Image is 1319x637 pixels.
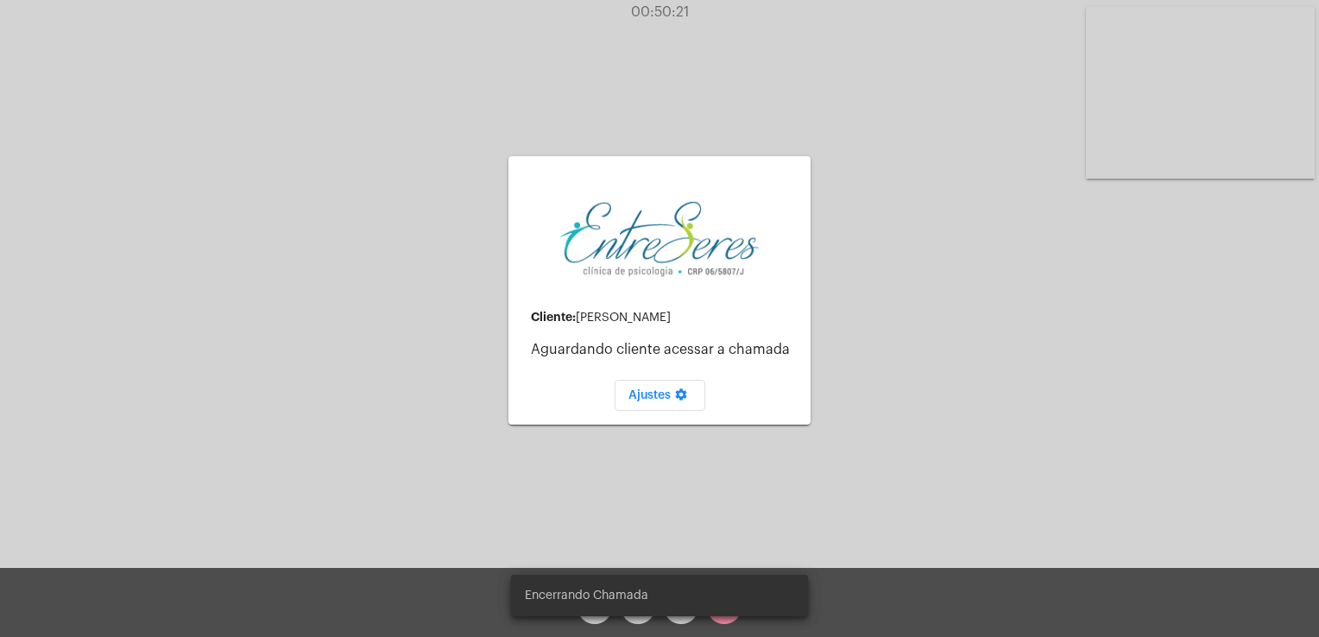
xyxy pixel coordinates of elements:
[531,342,797,357] p: Aguardando cliente acessar a chamada
[531,311,576,323] strong: Cliente:
[671,388,691,408] mat-icon: settings
[631,5,689,19] span: 00:50:21
[531,311,797,325] div: [PERSON_NAME]
[615,380,705,411] button: Ajustes
[628,389,691,401] span: Ajustes
[525,587,648,604] span: Encerrando Chamada
[560,199,759,278] img: aa27006a-a7e4-c883-abf8-315c10fe6841.png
